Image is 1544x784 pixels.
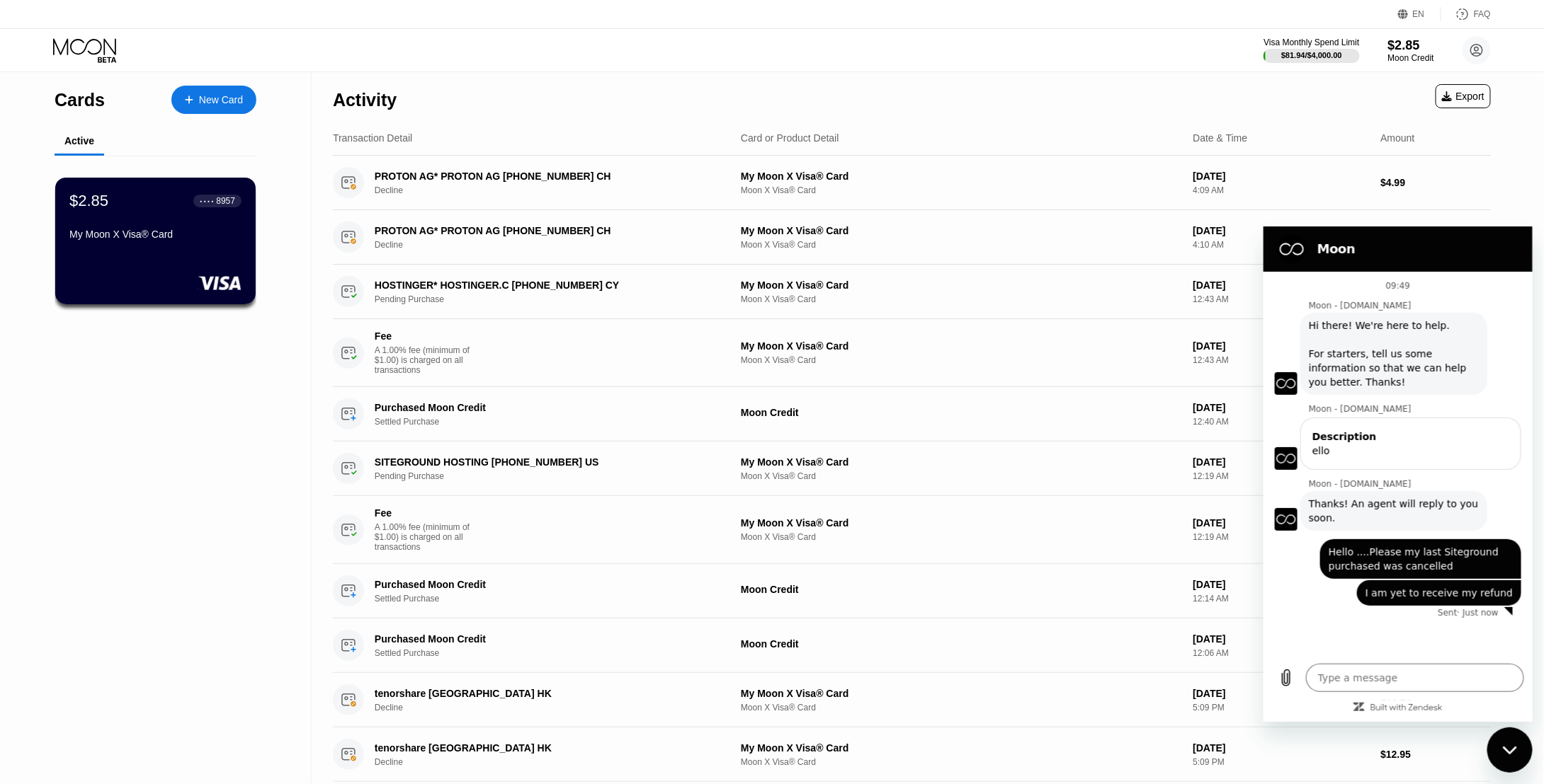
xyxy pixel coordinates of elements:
div: Pending Purchase [375,471,732,481]
div: Moon X Visa® Card [741,703,1181,713]
div: $12.95 [1380,749,1491,760]
div: Moon X Visa® Card [741,757,1181,767]
div: tenorshare [GEOGRAPHIC_DATA] HK [375,742,707,754]
div: [DATE] [1193,225,1369,236]
div: Moon X Visa® Card [741,471,1181,481]
div: Moon X Visa® Card [741,240,1181,250]
div: Moon Credit [741,407,1181,418]
div: $81.94 / $4,000.00 [1281,51,1342,59]
div: New Card [199,94,243,106]
div: 12:43 AM [1193,355,1369,365]
div: 12:14 AM [1193,594,1369,604]
div: HOSTINGER* HOSTINGER.C [PHONE_NUMBER] CY [375,279,707,291]
div: tenorshare [GEOGRAPHIC_DATA] HKDeclineMy Moon X Visa® CardMoon X Visa® Card[DATE]5:09 PM$12.95 [333,673,1491,727]
div: Export [1442,91,1485,102]
div: [DATE] [1193,171,1369,182]
div: [DATE] [1193,688,1369,699]
div: My Moon X Visa® Card [741,456,1181,468]
div: Moon X Visa® Card [741,532,1181,542]
div: Active [64,135,94,146]
div: SITEGROUND HOSTING [PHONE_NUMBER] US [375,456,707,468]
div: FeeA 1.00% fee (minimum of $1.00) is charged on all transactionsMy Moon X Visa® CardMoon X Visa® ... [333,496,1491,564]
div: My Moon X Visa® Card [741,279,1181,291]
div: 12:19 AM [1193,532,1369,542]
div: 4:10 AM [1193,240,1369,250]
div: Moon Credit [741,584,1181,595]
div: My Moon X Visa® Card [741,517,1181,529]
div: Settled Purchase [375,417,732,427]
div: $2.85 [1388,38,1434,53]
div: Moon X Visa® Card [741,355,1181,365]
div: A 1.00% fee (minimum of $1.00) is charged on all transactions [375,345,481,375]
div: PROTON AG* PROTON AG [PHONE_NUMBER] CHDeclineMy Moon X Visa® CardMoon X Visa® Card[DATE]4:10 AM$4.99 [333,210,1491,265]
div: Purchased Moon CreditSettled PurchaseMoon Credit[DATE]12:40 AM$20.01 [333,387,1491,442]
div: My Moon X Visa® Card [741,340,1181,352]
div: Fee [375,330,474,342]
div: My Moon X Visa® Card [741,688,1181,699]
div: tenorshare [GEOGRAPHIC_DATA] HK [375,688,707,699]
div: 4:09 AM [1193,185,1369,195]
div: Date & Time [1193,132,1247,144]
div: SITEGROUND HOSTING [PHONE_NUMBER] USPending PurchaseMy Moon X Visa® CardMoon X Visa® Card[DATE]12... [333,442,1491,496]
div: Purchased Moon Credit [375,579,707,590]
div: Cards [55,90,105,110]
div: My Moon X Visa® Card [741,742,1181,754]
div: FAQ [1441,7,1491,21]
div: PROTON AG* PROTON AG [PHONE_NUMBER] CH [375,225,707,236]
div: My Moon X Visa® Card [741,225,1181,236]
div: Card or Product Detail [741,132,839,144]
div: Visa Monthly Spend Limit [1264,38,1359,47]
div: [DATE] [1193,340,1369,352]
div: 12:43 AM [1193,294,1369,304]
div: [DATE] [1193,517,1369,529]
div: Purchased Moon CreditSettled PurchaseMoon Credit[DATE]12:06 AM$37.01 [333,618,1491,673]
div: $2.85Moon Credit [1388,38,1434,63]
div: EN [1398,7,1441,21]
div: ● ● ● ● [200,199,214,203]
div: $2.85● ● ● ●8957My Moon X Visa® Card [55,178,256,304]
div: Settled Purchase [375,648,732,658]
div: Moon Credit [1388,53,1434,63]
div: Purchased Moon CreditSettled PurchaseMoon Credit[DATE]12:14 AM$28.01 [333,564,1491,618]
div: 5:09 PM [1193,757,1369,767]
div: Settled Purchase [375,594,732,604]
div: HOSTINGER* HOSTINGER.C [PHONE_NUMBER] CYPending PurchaseMy Moon X Visa® CardMoon X Visa® Card[DAT... [333,265,1491,319]
div: [DATE] [1193,279,1369,291]
div: FeeA 1.00% fee (minimum of $1.00) is charged on all transactionsMy Moon X Visa® CardMoon X Visa® ... [333,319,1491,387]
iframe: Messaging window [1264,226,1533,722]
div: EN [1413,9,1425,19]
div: tenorshare [GEOGRAPHIC_DATA] HKDeclineMy Moon X Visa® CardMoon X Visa® Card[DATE]5:09 PM$12.95 [333,727,1491,782]
div: [DATE] [1193,456,1369,468]
div: [DATE] [1193,579,1369,590]
div: [DATE] [1193,742,1369,754]
div: $4.99 [1380,177,1491,188]
div: My Moon X Visa® Card [69,229,242,240]
div: Pending Purchase [375,294,732,304]
div: Activity [333,90,397,110]
div: Purchased Moon Credit [375,633,707,645]
div: Transaction Detail [333,132,412,144]
div: Decline [375,240,732,250]
div: A 1.00% fee (minimum of $1.00) is charged on all transactions [375,522,481,552]
div: Amount [1380,132,1414,144]
div: Export [1436,84,1491,108]
div: 5:09 PM [1193,703,1369,713]
div: Fee [375,507,474,519]
div: Visa Monthly Spend Limit$81.94/$4,000.00 [1264,38,1359,63]
div: Decline [375,757,732,767]
div: $2.85 [69,192,108,210]
div: 12:06 AM [1193,648,1369,658]
div: Moon X Visa® Card [741,294,1181,304]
